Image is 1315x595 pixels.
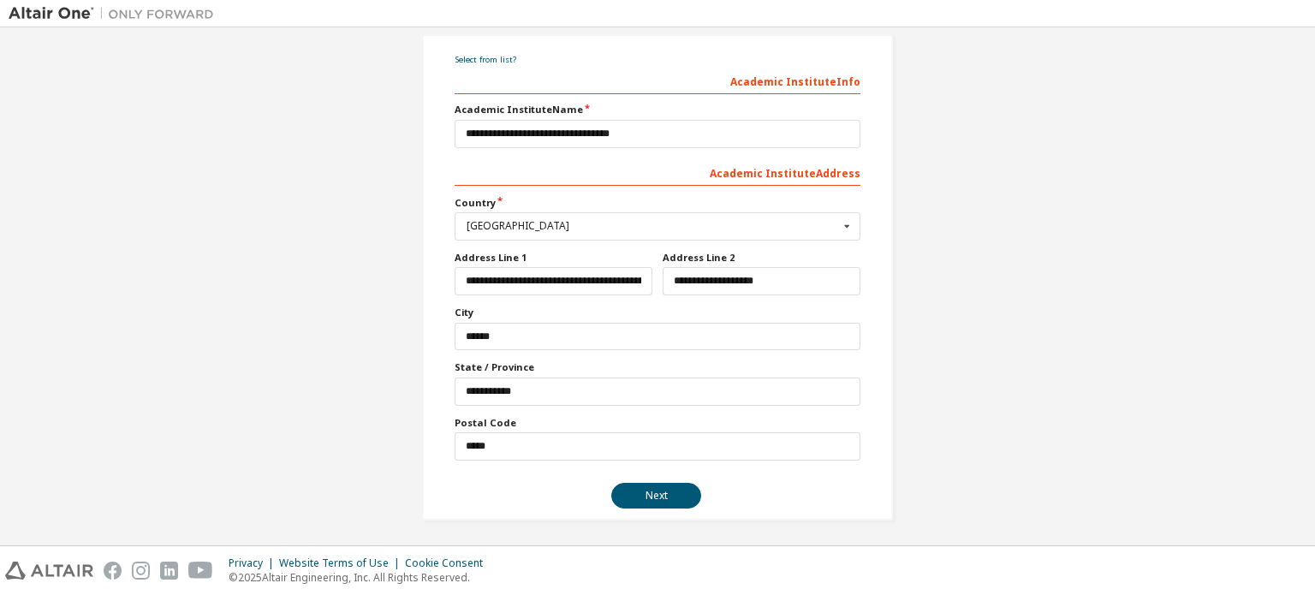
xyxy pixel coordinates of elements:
[455,306,860,319] label: City
[405,556,493,570] div: Cookie Consent
[9,5,223,22] img: Altair One
[455,416,860,430] label: Postal Code
[229,570,493,585] p: © 2025 Altair Engineering, Inc. All Rights Reserved.
[611,483,701,509] button: Next
[229,556,279,570] div: Privacy
[5,562,93,580] img: altair_logo.svg
[455,54,516,65] a: Select from list?
[188,562,213,580] img: youtube.svg
[455,103,860,116] label: Academic Institute Name
[455,360,860,374] label: State / Province
[455,251,652,265] label: Address Line 1
[455,196,860,210] label: Country
[455,67,860,94] div: Academic Institute Info
[467,221,839,231] div: [GEOGRAPHIC_DATA]
[160,562,178,580] img: linkedin.svg
[279,556,405,570] div: Website Terms of Use
[104,562,122,580] img: facebook.svg
[663,251,860,265] label: Address Line 2
[455,158,860,186] div: Academic Institute Address
[132,562,150,580] img: instagram.svg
